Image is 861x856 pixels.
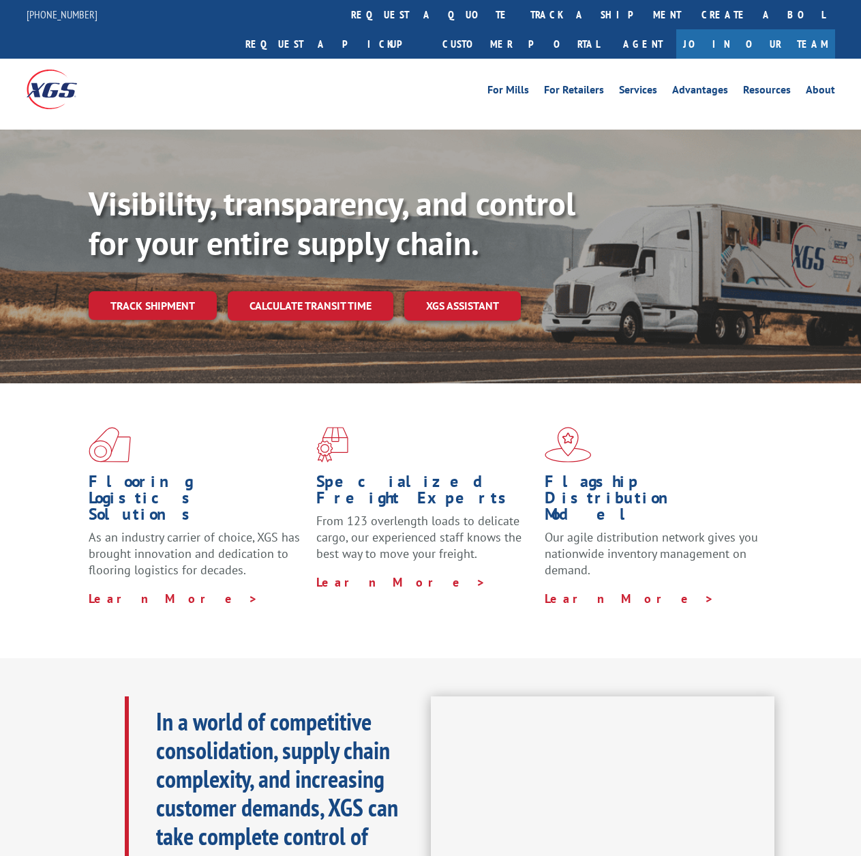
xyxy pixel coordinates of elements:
[89,427,131,462] img: xgs-icon-total-supply-chain-intelligence-red
[672,85,728,100] a: Advantages
[316,427,348,462] img: xgs-icon-focused-on-flooring-red
[316,473,534,513] h1: Specialized Freight Experts
[316,513,534,574] p: From 123 overlength loads to delicate cargo, our experienced staff knows the best way to move you...
[228,291,393,321] a: Calculate transit time
[89,591,258,606] a: Learn More >
[235,29,432,59] a: Request a pickup
[89,291,217,320] a: Track shipment
[545,591,714,606] a: Learn More >
[545,427,592,462] img: xgs-icon-flagship-distribution-model-red
[544,85,604,100] a: For Retailers
[89,473,306,529] h1: Flooring Logistics Solutions
[316,574,486,590] a: Learn More >
[806,85,835,100] a: About
[545,473,762,529] h1: Flagship Distribution Model
[89,529,300,578] span: As an industry carrier of choice, XGS has brought innovation and dedication to flooring logistics...
[619,85,657,100] a: Services
[487,85,529,100] a: For Mills
[676,29,835,59] a: Join Our Team
[432,29,609,59] a: Customer Portal
[404,291,521,321] a: XGS ASSISTANT
[27,8,97,21] a: [PHONE_NUMBER]
[89,182,575,264] b: Visibility, transparency, and control for your entire supply chain.
[545,529,758,578] span: Our agile distribution network gives you nationwide inventory management on demand.
[743,85,791,100] a: Resources
[609,29,676,59] a: Agent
